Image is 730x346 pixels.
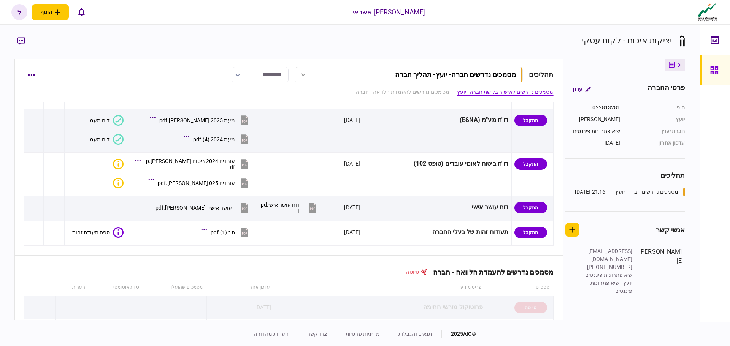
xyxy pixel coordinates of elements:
[583,279,633,295] div: יועץ - שיא פתרונות פיננסים
[206,279,274,296] th: עדכון אחרון
[398,331,432,337] a: תנאים והגבלות
[72,227,124,238] button: ספח תעודת זהות
[575,188,606,196] div: 21:16 [DATE]
[344,204,360,211] div: [DATE]
[615,188,678,196] div: מסמכים נדרשים חברה- יועץ
[628,104,685,112] div: ח.פ
[260,199,319,216] button: דוח עושר אישי.pdf
[344,116,360,124] div: [DATE]
[158,180,235,186] div: עובדים 025 משה רחמים.pdf
[143,279,206,296] th: מסמכים שהועלו
[90,117,110,123] div: דוח מעמ
[355,88,449,96] a: מסמכים נדרשים להעמדת הלוואה - חברה
[565,115,620,123] div: [PERSON_NAME]
[110,159,124,169] button: איכות לא מספקת
[344,228,360,236] div: [DATE]
[427,268,553,276] div: מסמכים נדרשים להעמדת הלוואה - חברה
[514,202,547,213] div: התקבל
[514,302,547,313] div: טיוטה
[647,82,685,96] div: פרטי החברה
[73,4,89,20] button: פתח רשימת התראות
[295,67,523,82] button: מסמכים נדרשים חברה- יועץ- תהליך חברה
[260,202,300,214] div: דוח עושר אישי.pdf
[565,170,685,180] div: תהליכים
[583,271,633,279] div: שיא פתרונות פיננסים
[90,136,110,142] div: דוח מעמ
[696,3,719,22] img: client company logo
[90,134,124,145] button: דוח מעמ
[72,229,110,235] div: ספח תעודת זהות
[514,115,547,126] div: התקבל
[203,224,250,241] button: ת.ז (1).pdf
[514,158,547,170] div: התקבל
[565,139,620,147] div: [DATE]
[583,247,633,263] div: [EMAIL_ADDRESS][DOMAIN_NAME]
[277,299,483,316] div: פרוטוקול מורשי חתימה
[156,205,232,211] div: עושר אישי - משה רחמים.pdf
[150,174,250,191] button: עובדים 025 משה רחמים.pdf
[152,112,250,129] button: מעמ 2025 משה רחמים.pdf
[193,136,235,142] div: מעמ 2024 (4).pdf
[441,330,476,338] div: © 2025 AIO
[565,82,597,96] button: ערוך
[113,178,124,188] div: איכות לא מספקת
[529,70,554,80] div: תהליכים
[575,188,685,196] a: מסמכים נדרשים חברה- יועץ21:16 [DATE]
[11,4,27,20] button: ל
[628,127,685,135] div: חברת יעוץ
[565,104,620,112] div: 022813281
[583,263,633,271] div: [PHONE_NUMBER]
[89,279,143,296] th: סיווג אוטומטי
[640,247,682,295] div: [PERSON_NAME]
[346,331,380,337] a: מדיניות פרטיות
[156,199,250,216] button: עושר אישי - משה רחמים.pdf
[352,7,425,17] div: [PERSON_NAME] אשראי
[344,160,360,167] div: [DATE]
[186,131,250,148] button: מעמ 2024 (4).pdf
[366,224,508,241] div: תעודות זהות של בעלי החברה
[254,331,289,337] a: הערות מהדורה
[110,178,124,188] button: איכות לא מספקת
[32,4,69,20] button: פתח תפריט להוספת לקוח
[457,88,554,96] a: מסמכים נדרשים לאישור בקשת חברה- יועץ
[366,199,508,216] div: דוח עושר אישי
[581,34,672,47] div: יציקות איכות - לקוח עסקי
[211,229,235,235] div: ת.ז (1).pdf
[628,139,685,147] div: עדכון אחרון
[307,331,327,337] a: צרו קשר
[514,227,547,238] div: התקבל
[395,71,516,79] div: מסמכים נדרשים חברה- יועץ - תהליך חברה
[366,112,508,129] div: דו"ח מע"מ (ESNA)
[255,303,271,311] div: [DATE]
[656,225,685,235] div: אנשי קשר
[486,279,554,296] th: סטטוס
[90,115,124,126] button: דוח מעמ
[159,117,235,123] div: מעמ 2025 משה רחמים.pdf
[113,159,124,169] div: איכות לא מספקת
[56,279,89,296] th: הערות
[144,158,235,170] div: עובדים 2024 ביטוח לואמי.pdf
[274,279,486,296] th: פריט מידע
[628,115,685,123] div: יועץ
[366,155,508,172] div: דו"ח ביטוח לאומי עובדים (טופס 102)
[406,268,427,276] div: טיוטה
[565,127,620,135] div: שיא פתרונות פיננסים
[137,155,250,172] button: עובדים 2024 ביטוח לואמי.pdf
